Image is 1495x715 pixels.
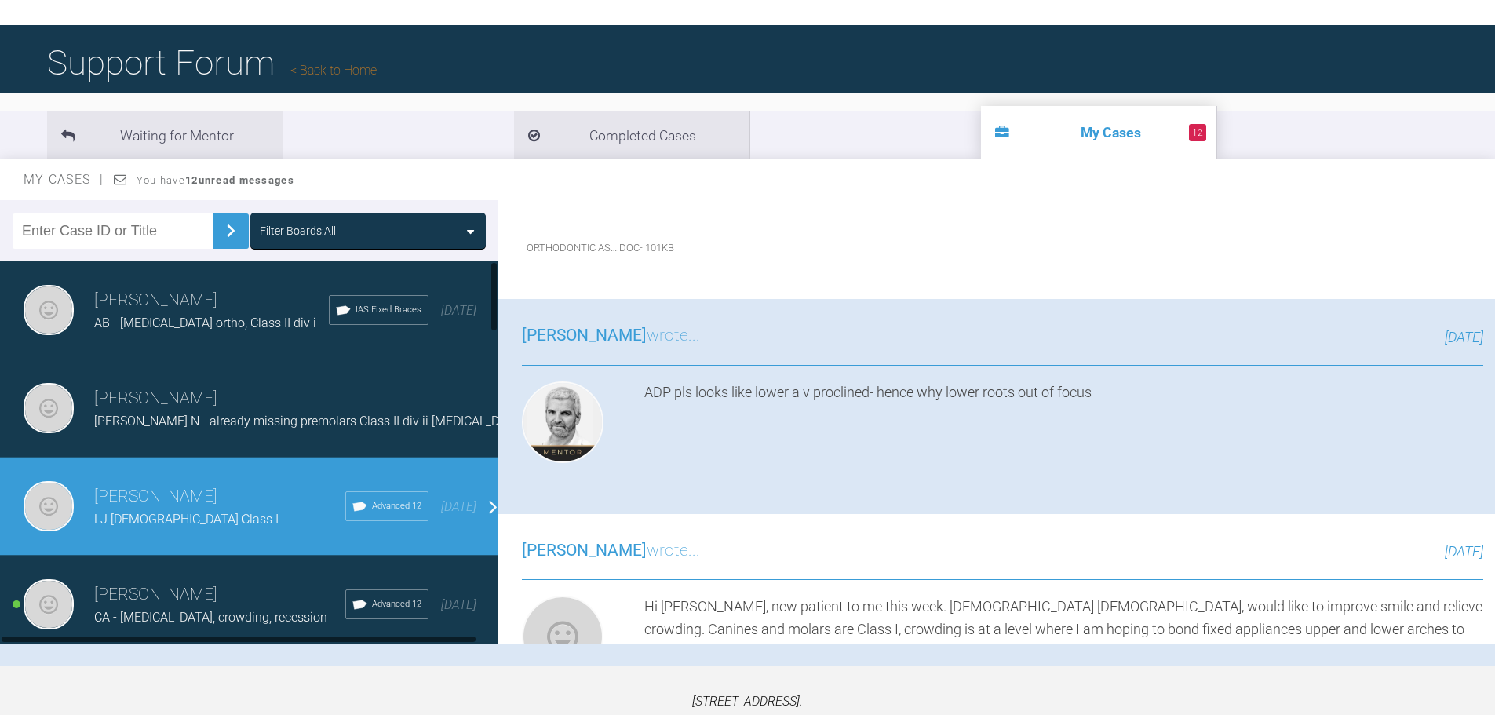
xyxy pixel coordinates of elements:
[522,541,647,560] span: [PERSON_NAME]
[94,610,327,625] span: CA - [MEDICAL_DATA], crowding, recession
[24,172,104,187] span: My Cases
[441,597,476,612] span: [DATE]
[644,596,1483,686] div: Hi [PERSON_NAME], new patient to me this week. [DEMOGRAPHIC_DATA] [DEMOGRAPHIC_DATA], would like ...
[94,385,524,412] h3: [PERSON_NAME]
[356,303,421,317] span: IAS Fixed Braces
[1445,329,1483,345] span: [DATE]
[522,596,603,677] img: Sarah Gatley
[24,481,74,531] img: Sarah Gatley
[24,383,74,433] img: Sarah Gatley
[137,174,294,186] span: You have
[24,579,74,629] img: Sarah Gatley
[260,222,336,239] div: Filter Boards: All
[94,316,316,330] span: AB - [MEDICAL_DATA] ortho, Class II div i
[522,326,647,345] span: [PERSON_NAME]
[94,414,524,429] span: [PERSON_NAME] N - already missing premolars Class II div ii [MEDICAL_DATA]
[218,218,243,243] img: chevronRight.28bd32b0.svg
[13,213,213,249] input: Enter Case ID or Title
[644,381,1483,469] div: ADP pls looks like lower a v proclined- hence why lower roots out of focus
[1189,124,1206,141] span: 12
[47,35,377,90] h1: Support Forum
[24,285,74,335] img: Sarah Gatley
[94,582,345,608] h3: [PERSON_NAME]
[47,111,283,159] li: Waiting for Mentor
[981,106,1216,159] li: My Cases
[290,63,377,78] a: Back to Home
[185,174,294,186] strong: 12 unread messages
[1445,543,1483,560] span: [DATE]
[441,303,476,318] span: [DATE]
[522,236,679,261] span: orthodontic As….doc - 101KB
[522,323,700,349] h3: wrote...
[514,111,749,159] li: Completed Cases
[441,499,476,514] span: [DATE]
[94,287,329,314] h3: [PERSON_NAME]
[522,381,603,463] img: Ross Hobson
[94,483,345,510] h3: [PERSON_NAME]
[94,512,279,527] span: LJ [DEMOGRAPHIC_DATA] Class I
[372,597,421,611] span: Advanced 12
[522,538,700,564] h3: wrote...
[372,499,421,513] span: Advanced 12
